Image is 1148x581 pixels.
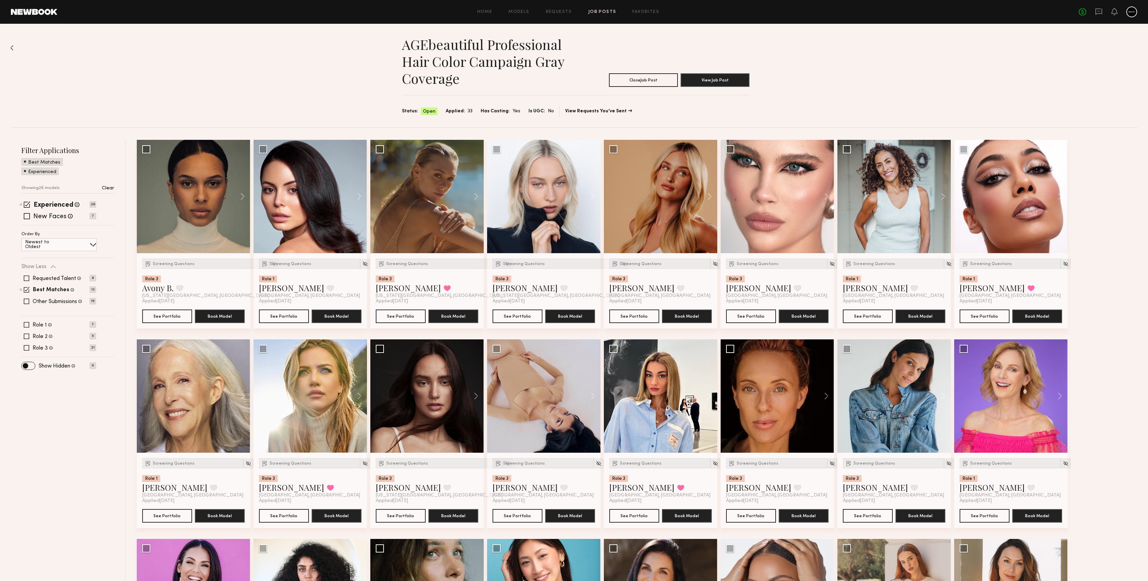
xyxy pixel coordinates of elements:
[513,108,520,115] span: Yes
[726,493,827,498] span: [GEOGRAPHIC_DATA], [GEOGRAPHIC_DATA]
[609,493,710,498] span: [GEOGRAPHIC_DATA], [GEOGRAPHIC_DATA]
[493,310,542,323] button: See Portfolio
[142,498,245,504] div: Applied [DATE]
[960,482,1025,493] a: [PERSON_NAME]
[142,310,192,323] button: See Portfolio
[493,282,558,293] a: [PERSON_NAME]
[34,202,73,209] label: Experienced
[779,512,829,518] a: Book Model
[726,509,776,523] a: See Portfolio
[962,460,969,467] img: Submission Icon
[895,509,945,523] button: Book Model
[90,344,96,351] p: 21
[565,109,632,114] a: View Requests You’ve Sent
[545,509,595,523] button: Book Model
[21,186,60,190] p: Showing 26 models
[376,493,503,498] span: [US_STATE][GEOGRAPHIC_DATA], [GEOGRAPHIC_DATA]
[259,498,362,504] div: Applied [DATE]
[662,509,712,523] button: Book Model
[853,462,895,466] span: Screening Questions
[428,313,478,319] a: Book Model
[259,509,309,523] a: See Portfolio
[596,461,601,466] img: Unhide Model
[259,482,324,493] a: [PERSON_NAME]
[609,73,678,87] button: CloseJob Post
[195,512,245,518] a: Book Model
[960,310,1010,323] button: See Portfolio
[378,260,385,267] img: Submission Icon
[376,482,441,493] a: [PERSON_NAME]
[402,36,576,87] h1: AGEbeautiful Professional Hair Color Campaign Gray Coverage
[312,509,362,523] button: Book Model
[546,10,572,14] a: Requests
[895,313,945,319] a: Book Model
[378,460,385,467] img: Submission Icon
[728,260,735,267] img: Submission Icon
[960,276,978,282] div: Role 1
[779,313,829,319] a: Book Model
[843,299,945,304] div: Applied [DATE]
[468,108,473,115] span: 33
[609,282,674,293] a: [PERSON_NAME]
[712,261,718,267] img: Unhide Model
[609,276,628,282] div: Role 3
[726,482,791,493] a: [PERSON_NAME]
[142,299,245,304] div: Applied [DATE]
[588,10,616,14] a: Job Posts
[261,260,268,267] img: Submission Icon
[90,275,96,281] p: 8
[312,313,362,319] a: Book Model
[28,160,60,165] p: Best Matches
[259,310,309,323] button: See Portfolio
[829,261,835,267] img: Unhide Model
[829,461,835,466] img: Unhide Model
[843,509,893,523] button: See Portfolio
[609,310,659,323] button: See Portfolio
[90,286,96,293] p: 13
[545,512,595,518] a: Book Model
[428,310,478,323] button: Book Model
[970,462,1012,466] span: Screening Questions
[312,310,362,323] button: Book Model
[620,262,662,266] span: Screening Questions
[376,293,503,299] span: [US_STATE][GEOGRAPHIC_DATA], [GEOGRAPHIC_DATA]
[662,512,712,518] a: Book Model
[259,493,360,498] span: [GEOGRAPHIC_DATA], [GEOGRAPHIC_DATA]
[845,460,852,467] img: Submission Icon
[960,293,1061,299] span: [GEOGRAPHIC_DATA], [GEOGRAPHIC_DATA]
[21,146,114,155] h2: Filter Applications
[145,460,151,467] img: Submission Icon
[843,482,908,493] a: [PERSON_NAME]
[142,482,207,493] a: [PERSON_NAME]
[662,313,712,319] a: Book Model
[529,108,545,115] span: Is UGC:
[259,293,360,299] span: [GEOGRAPHIC_DATA], [GEOGRAPHIC_DATA]
[10,45,14,51] img: Back to previous page
[259,475,278,482] div: Role 3
[895,310,945,323] button: Book Model
[376,310,426,323] a: See Portfolio
[245,461,251,466] img: Unhide Model
[33,213,67,220] label: New Faces
[620,462,662,466] span: Screening Questions
[609,509,659,523] button: See Portfolio
[843,310,893,323] button: See Portfolio
[33,334,48,339] label: Role 2
[1063,461,1069,466] img: Unhide Model
[960,493,1061,498] span: [GEOGRAPHIC_DATA], [GEOGRAPHIC_DATA]
[102,186,114,191] p: Clear
[195,310,245,323] button: Book Model
[779,509,829,523] button: Book Model
[843,493,944,498] span: [GEOGRAPHIC_DATA], [GEOGRAPHIC_DATA]
[1063,261,1069,267] img: Unhide Model
[493,299,595,304] div: Applied [DATE]
[545,313,595,319] a: Book Model
[362,261,368,267] img: Unhide Model
[142,475,160,482] div: Role 1
[843,282,908,293] a: [PERSON_NAME]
